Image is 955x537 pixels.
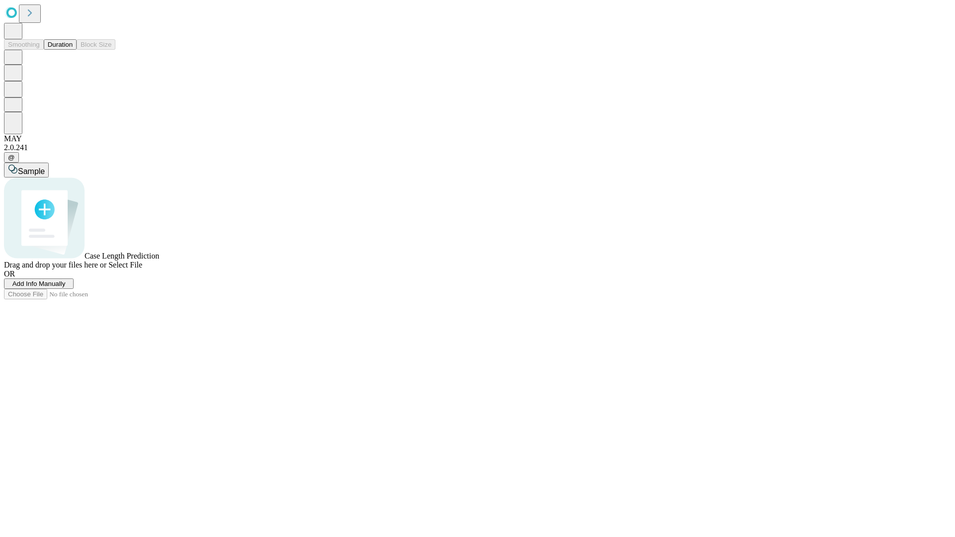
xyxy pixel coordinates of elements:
[44,39,77,50] button: Duration
[4,152,19,163] button: @
[4,278,74,289] button: Add Info Manually
[4,143,951,152] div: 2.0.241
[4,269,15,278] span: OR
[4,134,951,143] div: MAY
[4,163,49,178] button: Sample
[4,261,106,269] span: Drag and drop your files here or
[18,167,45,176] span: Sample
[8,154,15,161] span: @
[12,280,66,287] span: Add Info Manually
[4,39,44,50] button: Smoothing
[85,252,159,260] span: Case Length Prediction
[108,261,142,269] span: Select File
[77,39,115,50] button: Block Size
